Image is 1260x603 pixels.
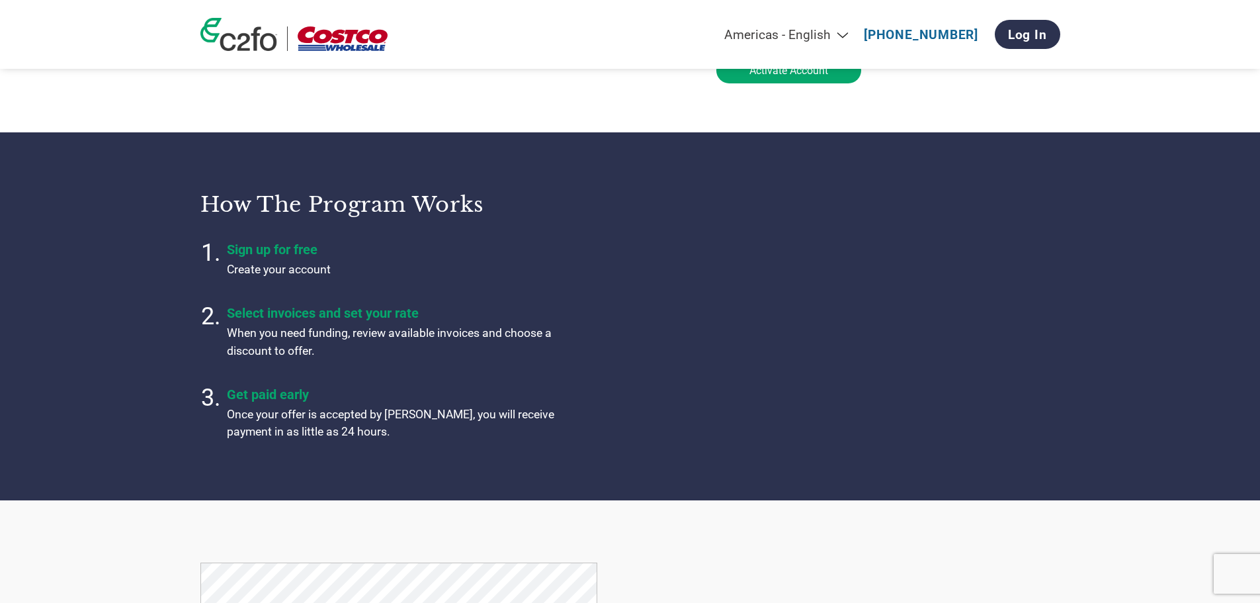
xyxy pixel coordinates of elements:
p: Once your offer is accepted by [PERSON_NAME], you will receive payment in as little as 24 hours. [227,406,558,441]
p: Create your account [227,261,558,278]
p: When you need funding, review available invoices and choose a discount to offer. [227,324,558,359]
h3: How the program works [200,191,614,218]
h4: Get paid early [227,387,558,402]
button: Activate Account [716,58,861,83]
h4: Sign up for free [227,242,558,257]
a: Log In [995,20,1060,49]
a: [PHONE_NUMBER] [864,27,978,42]
h4: Select invoices and set your rate [227,305,558,321]
img: c2fo logo [200,18,277,51]
img: Costco [298,26,388,51]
